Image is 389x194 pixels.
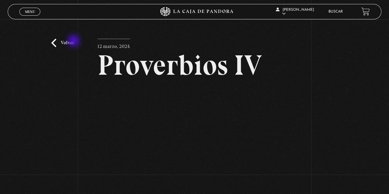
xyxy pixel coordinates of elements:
[276,8,314,16] span: [PERSON_NAME]
[361,7,370,16] a: View your shopping cart
[97,39,130,51] p: 12 marzo, 2024
[23,15,37,19] span: Cerrar
[328,10,343,14] a: Buscar
[51,39,74,47] a: Volver
[97,51,292,79] h2: Proverbios IV
[25,10,35,14] span: Menu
